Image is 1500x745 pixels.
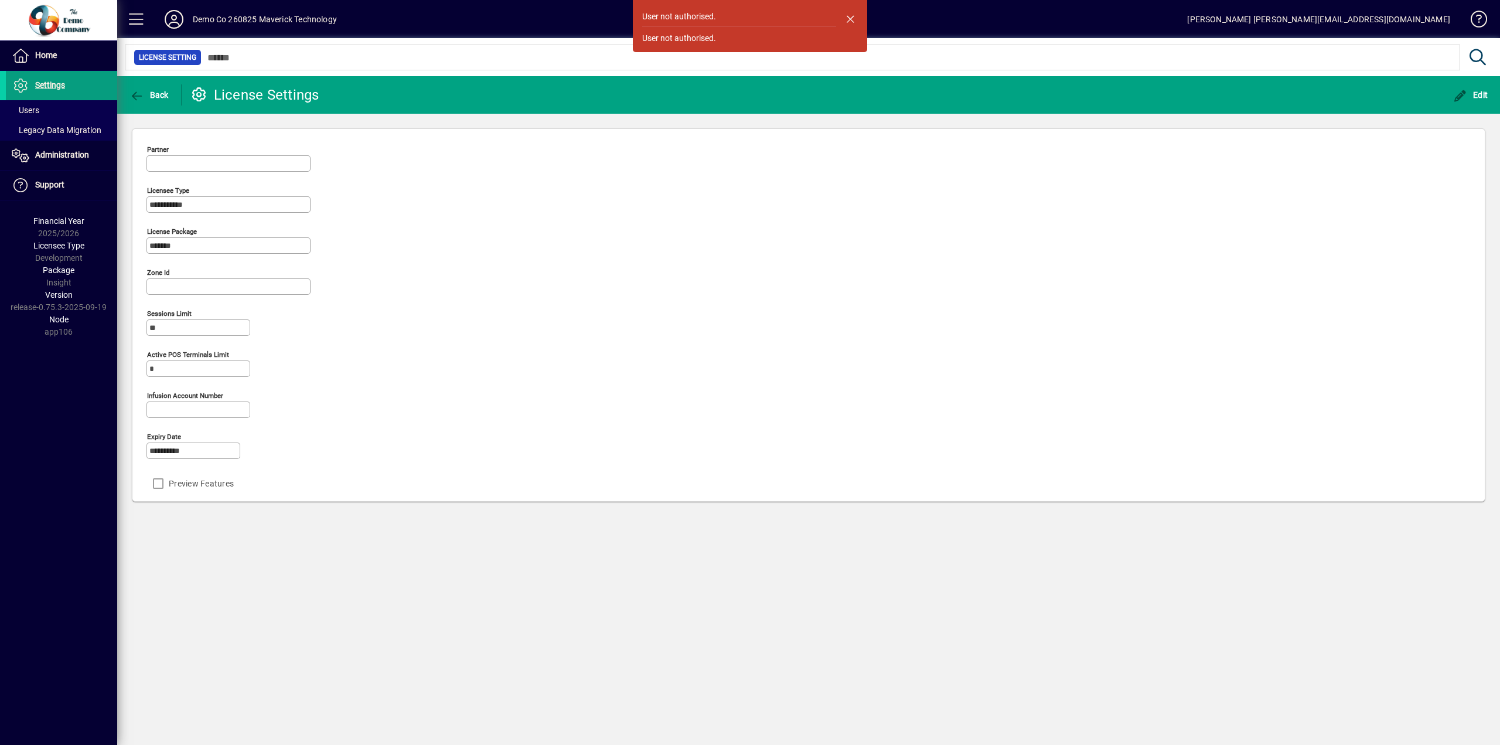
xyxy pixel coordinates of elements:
[33,216,84,226] span: Financial Year
[129,90,169,100] span: Back
[117,84,182,106] app-page-header-button: Back
[12,106,39,115] span: Users
[6,120,117,140] a: Legacy Data Migration
[147,145,169,154] mat-label: Partner
[155,9,193,30] button: Profile
[43,266,74,275] span: Package
[147,227,197,236] mat-label: License Package
[147,433,181,441] mat-label: Expiry date
[147,186,189,195] mat-label: Licensee Type
[147,268,170,277] mat-label: Zone Id
[12,125,101,135] span: Legacy Data Migration
[35,80,65,90] span: Settings
[45,290,73,300] span: Version
[6,100,117,120] a: Users
[147,351,229,359] mat-label: Active POS Terminals Limit
[190,86,319,104] div: License Settings
[35,50,57,60] span: Home
[139,52,196,63] span: License Setting
[6,171,117,200] a: Support
[127,84,172,106] button: Back
[33,241,84,250] span: Licensee Type
[1450,84,1491,106] button: Edit
[49,315,69,324] span: Node
[1187,10,1450,29] div: [PERSON_NAME] [PERSON_NAME][EMAIL_ADDRESS][DOMAIN_NAME]
[1453,90,1488,100] span: Edit
[6,41,117,70] a: Home
[147,309,192,318] mat-label: Sessions Limit
[147,392,223,400] mat-label: Infusion account number
[1462,2,1485,40] a: Knowledge Base
[35,150,89,159] span: Administration
[6,141,117,170] a: Administration
[35,180,64,189] span: Support
[193,10,337,29] div: Demo Co 260825 Maverick Technology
